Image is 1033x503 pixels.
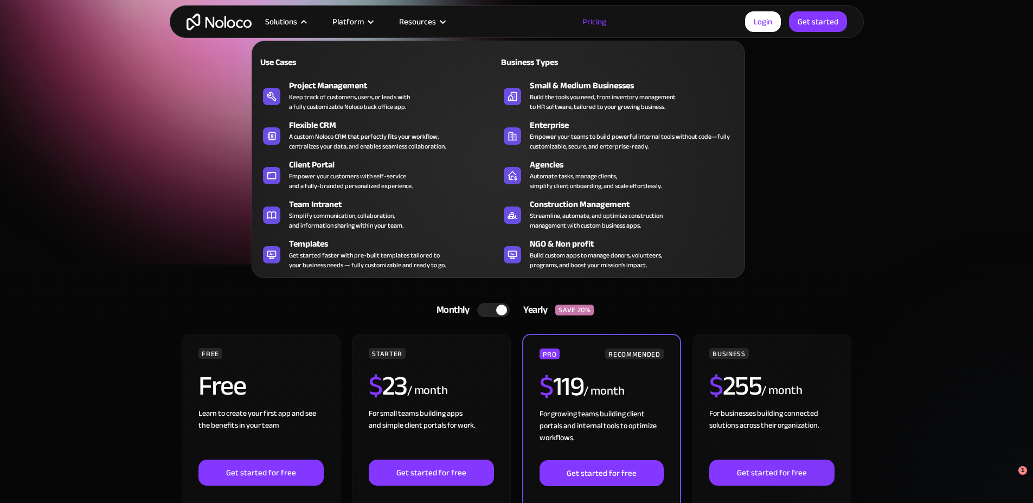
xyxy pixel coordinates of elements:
[386,15,458,29] div: Resources
[289,250,446,270] div: Get started faster with pre-built templates tailored to your business needs — fully customizable ...
[540,361,553,412] span: $
[530,198,744,211] div: Construction Management
[583,383,624,400] div: / month
[252,15,319,29] div: Solutions
[569,15,620,29] a: Pricing
[258,49,498,74] a: Use Cases
[332,15,364,29] div: Platform
[530,211,663,230] div: Streamline, automate, and optimize construction management with custom business apps.
[252,25,745,278] nav: Solutions
[540,408,663,460] div: For growing teams building client portals and internal tools to optimize workflows.
[540,460,663,486] a: Get started for free
[498,235,739,272] a: NGO & Non profitBuild custom apps to manage donors, volunteers,programs, and boost your mission’s...
[369,460,493,486] a: Get started for free
[1018,466,1027,475] span: 1
[498,117,739,153] a: EnterpriseEmpower your teams to build powerful internal tools without code—fully customizable, se...
[198,348,222,359] div: FREE
[198,372,246,399] h2: Free
[289,132,446,151] div: A custom Noloco CRM that perfectly fits your workflow, centralizes your data, and enables seamles...
[369,408,493,460] div: For small teams building apps and simple client portals for work. ‍
[258,77,498,114] a: Project ManagementKeep track of customers, users, or leads witha fully customizable Noloco back o...
[198,460,323,486] a: Get started for free
[540,373,583,400] h2: 119
[289,92,410,112] div: Keep track of customers, users, or leads with a fully customizable Noloco back office app.
[369,372,407,399] h2: 23
[289,79,503,92] div: Project Management
[498,156,739,193] a: AgenciesAutomate tasks, manage clients,simplify client onboarding, and scale effortlessly.
[258,117,498,153] a: Flexible CRMA custom Noloco CRM that perfectly fits your workflow,centralizes your data, and enab...
[709,408,834,460] div: For businesses building connected solutions across their organization. ‍
[530,132,734,151] div: Empower your teams to build powerful internal tools without code—fully customizable, secure, and ...
[530,250,662,270] div: Build custom apps to manage donors, volunteers, programs, and boost your mission’s impact.
[407,382,448,399] div: / month
[510,302,555,318] div: Yearly
[289,171,413,191] div: Empower your customers with self-service and a fully-branded personalized experience.
[258,235,498,272] a: TemplatesGet started faster with pre-built templates tailored toyour business needs — fully custo...
[530,119,744,132] div: Enterprise
[709,360,723,411] span: $
[198,408,323,460] div: Learn to create your first app and see the benefits in your team ‍
[498,196,739,233] a: Construction ManagementStreamline, automate, and optimize constructionmanagement with custom busi...
[187,14,252,30] a: home
[530,92,676,112] div: Build the tools you need, from inventory management to HR software, tailored to your growing busi...
[258,56,374,69] div: Use Cases
[498,49,739,74] a: Business Types
[530,171,662,191] div: Automate tasks, manage clients, simplify client onboarding, and scale effortlessly.
[369,360,382,411] span: $
[498,77,739,114] a: Small & Medium BusinessesBuild the tools you need, from inventory managementto HR software, tailo...
[258,156,498,193] a: Client PortalEmpower your customers with self-serviceand a fully-branded personalized experience.
[498,56,614,69] div: Business Types
[605,349,663,359] div: RECOMMENDED
[181,114,853,146] h1: A plan for organizations of all sizes
[399,15,436,29] div: Resources
[530,237,744,250] div: NGO & Non profit
[289,158,503,171] div: Client Portal
[423,302,478,318] div: Monthly
[709,372,761,399] h2: 255
[289,211,403,230] div: Simplify communication, collaboration, and information sharing within your team.
[369,348,405,359] div: STARTER
[289,198,503,211] div: Team Intranet
[265,15,297,29] div: Solutions
[540,349,560,359] div: PRO
[709,460,834,486] a: Get started for free
[530,158,744,171] div: Agencies
[996,466,1022,492] iframe: Intercom live chat
[258,196,498,233] a: Team IntranetSimplify communication, collaboration,and information sharing within your team.
[319,15,386,29] div: Platform
[289,237,503,250] div: Templates
[709,348,748,359] div: BUSINESS
[745,11,781,32] a: Login
[789,11,847,32] a: Get started
[761,382,802,399] div: / month
[555,305,594,315] div: SAVE 20%
[530,79,744,92] div: Small & Medium Businesses
[289,119,503,132] div: Flexible CRM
